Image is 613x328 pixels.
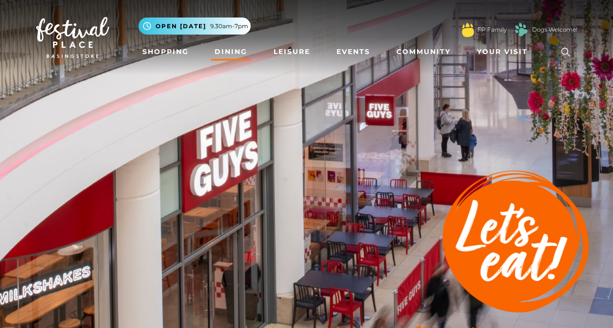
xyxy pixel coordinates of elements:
a: Your Visit [473,43,536,61]
a: Dining [211,43,251,61]
a: Shopping [138,43,193,61]
a: Leisure [270,43,314,61]
a: Dogs Welcome! [532,25,577,34]
span: 9.30am-7pm [210,22,248,31]
a: Events [333,43,374,61]
a: Community [393,43,455,61]
a: FP Family [477,25,507,34]
span: Open [DATE] [156,22,206,31]
img: Festival Place Logo [36,17,109,58]
span: Your Visit [477,47,528,57]
button: Open [DATE] 9.30am-7pm [138,18,251,35]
